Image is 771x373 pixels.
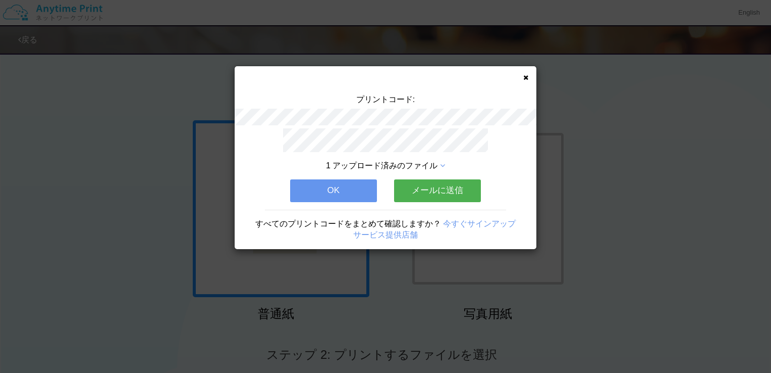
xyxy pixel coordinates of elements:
[353,230,418,239] a: サービス提供店舗
[326,161,437,170] span: 1 アップロード済みのファイル
[394,179,481,202] button: メールに送信
[356,95,415,104] span: プリントコード:
[290,179,377,202] button: OK
[443,219,516,228] a: 今すぐサインアップ
[255,219,441,228] span: すべてのプリントコードをまとめて確認しますか？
